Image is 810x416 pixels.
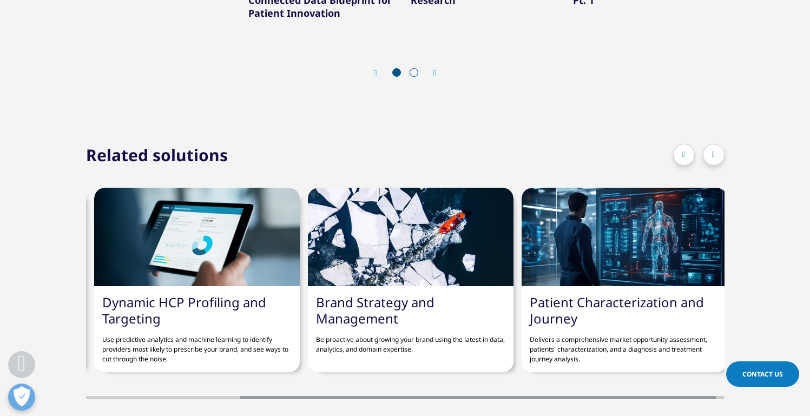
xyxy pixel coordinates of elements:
[530,293,704,327] a: Patient Characterization and Journey
[316,327,505,354] p: Be proactive about growing your brand using the latest in data, analytics, and domain expertise.
[742,369,783,379] span: Contact Us
[423,68,437,78] div: Next slide
[102,327,292,364] p: Use predictive analytics and machine learning to identify providers most likely to prescribe your...
[374,68,388,78] div: Previous slide
[8,384,35,411] button: Open Preferences
[726,361,799,387] a: Contact Us
[102,293,266,327] a: Dynamic HCP Profiling and Targeting
[86,144,228,166] h2: Related solutions
[316,293,434,327] a: Brand Strategy and Management
[530,327,719,364] p: Delivers a comprehensive market opportunity assessment, patients' characterization, and a diagnos...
